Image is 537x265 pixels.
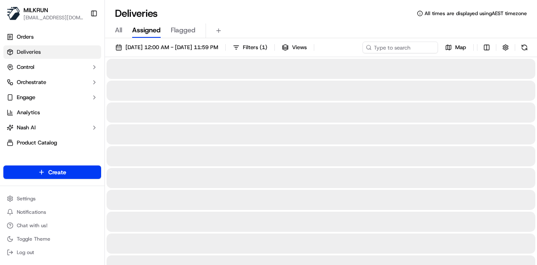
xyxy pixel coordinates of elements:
button: Filters(1) [229,42,271,53]
button: MILKRUNMILKRUN[EMAIL_ADDRESS][DOMAIN_NAME] [3,3,87,24]
span: ( 1 ) [260,44,267,51]
a: Product Catalog [3,136,101,150]
button: Nash AI [3,121,101,134]
a: Orders [3,30,101,44]
span: Orders [17,33,34,41]
button: Engage [3,91,101,104]
span: [DATE] 12:00 AM - [DATE] 11:59 PM [125,44,218,51]
div: Favorites [3,156,101,170]
button: [DATE] 12:00 AM - [DATE] 11:59 PM [112,42,222,53]
span: Deliveries [17,48,41,56]
button: Notifications [3,206,101,218]
span: Orchestrate [17,79,46,86]
span: Analytics [17,109,40,116]
button: [EMAIL_ADDRESS][DOMAIN_NAME] [23,14,83,21]
span: Create [48,168,66,176]
button: Views [278,42,310,53]
a: Analytics [3,106,101,119]
button: Orchestrate [3,76,101,89]
span: All times are displayed using AEST timezone [425,10,527,17]
button: Toggle Theme [3,233,101,245]
img: MILKRUN [7,7,20,20]
span: Toggle Theme [17,236,50,242]
span: Views [292,44,307,51]
span: Nash AI [17,124,36,131]
span: Product Catalog [17,139,57,147]
span: Notifications [17,209,46,215]
button: Chat with us! [3,220,101,231]
button: Log out [3,247,101,258]
h1: Deliveries [115,7,158,20]
span: Settings [17,195,36,202]
span: Flagged [171,25,196,35]
span: Assigned [132,25,161,35]
button: Map [441,42,470,53]
button: Control [3,60,101,74]
button: Refresh [519,42,530,53]
span: Log out [17,249,34,256]
span: All [115,25,122,35]
button: MILKRUN [23,6,48,14]
span: Engage [17,94,35,101]
button: Create [3,165,101,179]
span: Filters [243,44,267,51]
span: Chat with us! [17,222,47,229]
button: Settings [3,193,101,205]
span: Map [455,44,466,51]
input: Type to search [362,42,438,53]
a: Deliveries [3,45,101,59]
span: Control [17,63,34,71]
